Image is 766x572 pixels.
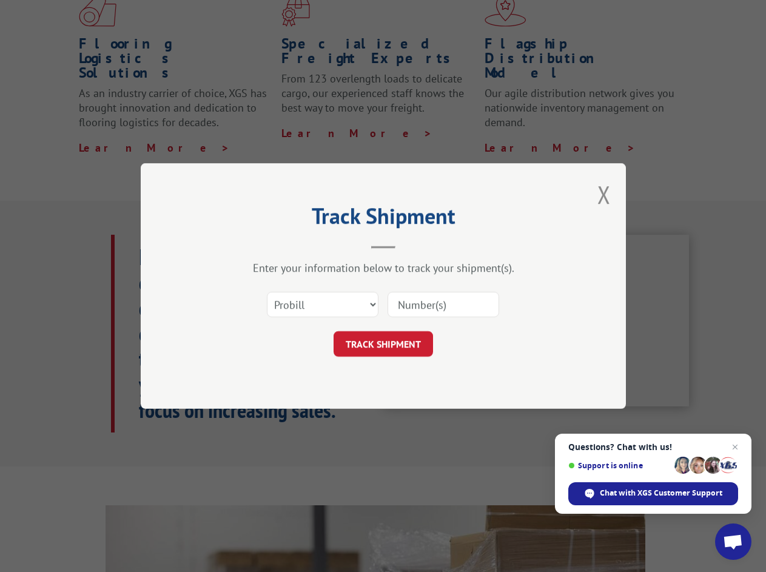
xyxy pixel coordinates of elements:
input: Number(s) [388,292,499,317]
a: Open chat [715,523,751,560]
span: Chat with XGS Customer Support [568,482,738,505]
button: Close modal [597,178,611,210]
span: Questions? Chat with us! [568,442,738,452]
span: Chat with XGS Customer Support [600,488,722,499]
div: Enter your information below to track your shipment(s). [201,261,565,275]
button: TRACK SHIPMENT [334,331,433,357]
h2: Track Shipment [201,207,565,230]
span: Support is online [568,461,670,470]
